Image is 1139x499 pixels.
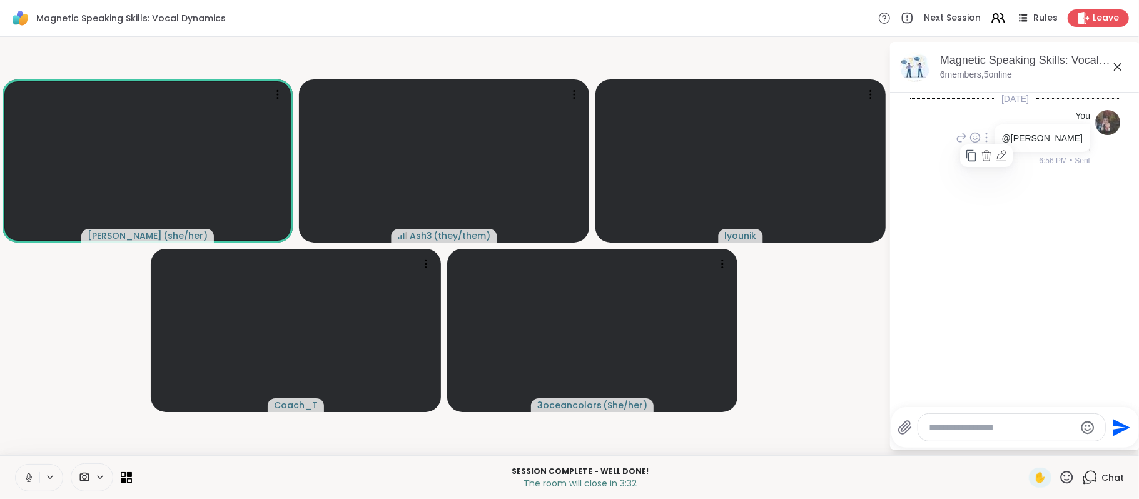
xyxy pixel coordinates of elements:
[1070,155,1072,166] span: •
[994,93,1036,105] span: [DATE]
[603,399,647,411] span: ( She/her )
[929,421,1075,434] textarea: Type your message
[1034,470,1046,485] span: ✋
[1106,413,1134,441] button: Send
[1039,155,1067,166] span: 6:56 PM
[10,8,31,29] img: ShareWell Logomark
[163,229,208,242] span: ( she/her )
[537,399,602,411] span: 3oceancolors
[900,52,930,82] img: Magnetic Speaking Skills: Vocal Dynamics, Oct 09
[725,229,757,242] span: lyounik
[434,229,491,242] span: ( they/them )
[940,53,1130,68] div: Magnetic Speaking Skills: Vocal Dynamics, [DATE]
[1033,12,1058,24] span: Rules
[274,399,318,411] span: Coach_T
[88,229,162,242] span: [PERSON_NAME]
[1002,132,1083,144] p: @[PERSON_NAME]
[1101,471,1124,484] span: Chat
[1075,155,1090,166] span: Sent
[139,477,1021,490] p: The room will close in 3:32
[410,229,433,242] span: Ash3
[1075,110,1090,123] h4: You
[1095,110,1120,135] img: https://sharewell-space-live.sfo3.digitaloceanspaces.com/user-generated/9e22d4b8-9814-487a-b0d5-6...
[940,69,1012,81] p: 6 members, 5 online
[1093,12,1119,24] span: Leave
[36,12,226,24] span: Magnetic Speaking Skills: Vocal Dynamics
[924,12,981,24] span: Next Session
[1080,420,1095,435] button: Emoji picker
[139,466,1021,477] p: Session Complete - well done!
